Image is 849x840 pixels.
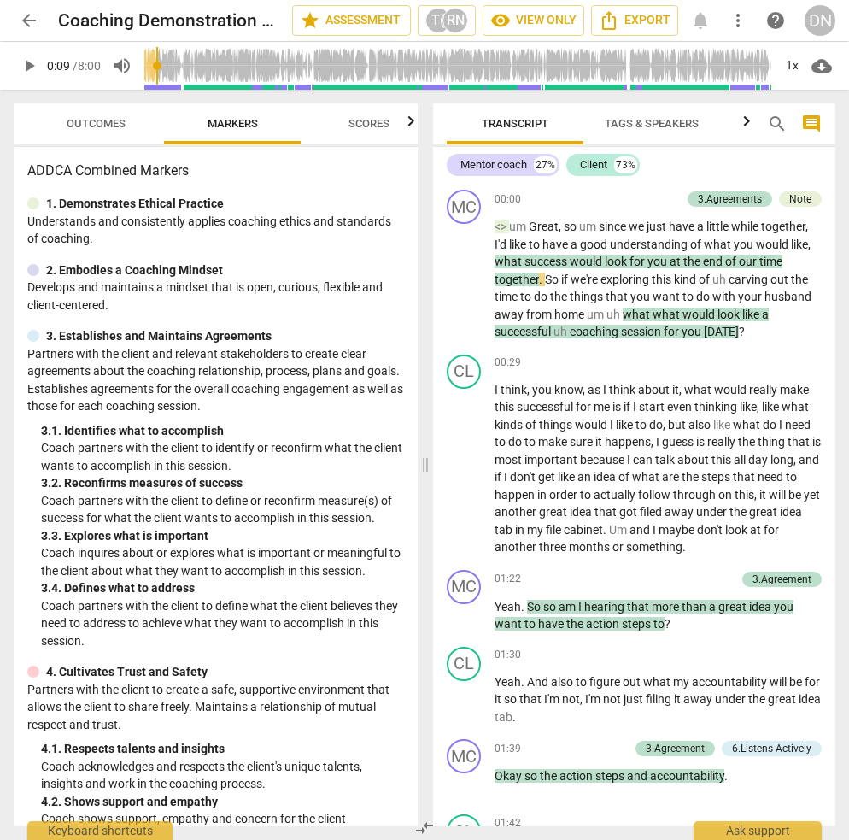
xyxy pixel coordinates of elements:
span: or [612,540,626,554]
span: cloud_download [811,56,832,76]
span: my [527,523,546,537]
span: also [688,418,713,432]
span: [DATE] [704,325,739,338]
span: about [677,453,711,467]
span: what [653,308,682,321]
span: , [651,435,656,449]
span: our [739,255,759,268]
span: it [759,488,769,502]
span: to [495,435,508,449]
span: successful [495,325,553,338]
span: idea [594,470,618,484]
span: time [495,290,520,303]
span: is [696,435,707,449]
span: that [733,470,758,484]
p: Coach partners with the client to identify or reconfirm what the client wants to accomplish in th... [41,439,404,474]
span: Filler word [579,220,599,233]
span: if [561,273,571,286]
span: , [663,418,668,432]
span: , [527,383,532,397]
span: since [599,220,629,233]
span: know [554,383,583,397]
span: Great [529,220,559,233]
span: Transcript [482,117,548,130]
span: really [707,435,738,449]
span: like [742,308,762,321]
span: what [733,418,763,432]
span: am [559,600,578,614]
span: you [630,290,653,303]
span: from [526,308,554,321]
span: I [603,383,609,397]
span: another [495,505,539,519]
span: , [808,238,811,251]
span: compare_arrows [414,818,435,838]
span: do [649,418,663,432]
span: for [764,523,779,537]
span: I [610,418,616,432]
span: , [754,488,759,502]
span: more [652,600,682,614]
span: it [672,383,679,397]
span: / 8:00 [73,59,101,73]
span: like [791,238,808,251]
span: steps [701,470,733,484]
span: like [509,238,529,251]
span: what [495,255,524,268]
span: to [635,418,649,432]
span: get [538,470,558,484]
span: as [588,383,603,397]
p: Coach partners with the client to define what the client believes they need to address to achieve... [41,597,404,650]
span: kinds [495,418,525,432]
span: star [300,10,320,31]
span: something [626,540,682,554]
span: kind [674,273,699,286]
span: search [767,114,788,134]
span: than [682,600,709,614]
span: think [501,383,527,397]
span: on [718,488,735,502]
span: yet [804,488,820,502]
span: really [749,383,780,397]
span: what [632,470,662,484]
span: Tags & Speakers [605,117,699,130]
span: got [619,505,640,519]
span: order [549,488,580,502]
span: like [740,400,757,414]
span: would [756,238,791,251]
span: you [774,600,793,614]
span: to [682,290,696,303]
span: , [679,383,684,397]
span: just [647,220,669,233]
span: . [521,600,527,614]
span: of [525,418,539,432]
span: follow [638,488,673,502]
span: what [782,400,809,414]
div: 1x [776,52,808,79]
span: great [749,505,780,519]
div: 3. 2. Reconfirms measures of success [41,474,404,492]
span: . [682,540,686,554]
span: for [576,400,594,414]
span: do [696,290,712,303]
button: Show/Hide comments [798,110,825,138]
span: Filler word [509,220,529,233]
span: husband [764,290,811,303]
span: of [618,470,632,484]
span: this [652,273,674,286]
span: don't [510,470,538,484]
span: successful [517,400,576,414]
span: are [662,470,682,484]
div: Change speaker [447,570,481,604]
span: great [718,600,749,614]
span: 0:09 [47,59,70,73]
span: Filler word [712,273,729,286]
span: is [812,435,821,449]
span: idea [749,600,774,614]
div: 3.Agreements [698,191,762,207]
span: cabinet [564,523,603,537]
span: would [575,418,610,432]
span: to [529,238,542,251]
span: Assessment [300,10,403,31]
span: guess [662,435,696,449]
